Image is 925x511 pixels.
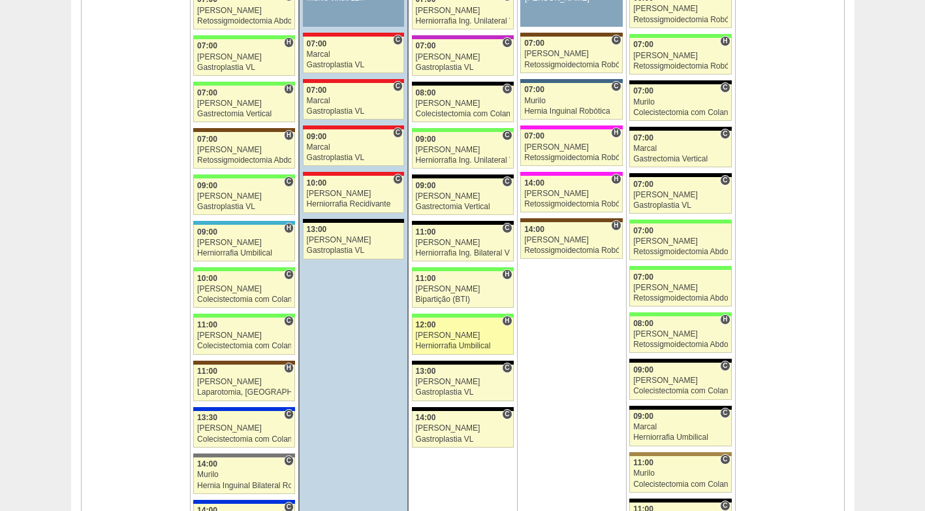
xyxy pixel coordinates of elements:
a: C 09:00 [PERSON_NAME] Herniorrafia Ing. Unilateral VL [412,132,514,169]
span: Consultório [720,454,730,465]
div: Key: Maria Braido [412,35,514,39]
span: 07:00 [197,88,217,97]
a: C 13:00 [PERSON_NAME] Gastroplastia VL [412,365,514,401]
span: 09:00 [633,365,653,374]
div: Gastrectomia Vertical [416,203,510,211]
div: Murilo [524,97,619,105]
div: Key: Blanc [629,173,731,177]
div: Retossigmoidectomia Robótica [524,246,619,255]
a: C 11:00 [PERSON_NAME] Colecistectomia com Colangiografia VL [193,318,295,354]
span: Consultório [720,501,730,511]
a: H 11:00 [PERSON_NAME] Bipartição (BTI) [412,271,514,308]
div: Gastroplastia VL [307,107,401,116]
span: 13:30 [197,413,217,422]
div: Key: Assunção [303,33,404,37]
div: Retossigmoidectomia Abdominal VL [633,340,728,349]
div: Key: Santa Joana [193,128,295,132]
a: C 09:00 Marcal Gastroplastia VL [303,129,404,166]
span: Consultório [720,175,730,186]
span: Consultório [502,84,512,94]
a: 07:00 [PERSON_NAME] Retossigmoidectomia Abdominal VL [629,270,731,306]
span: Consultório [502,223,512,233]
div: [PERSON_NAME] [197,192,291,201]
span: 10:00 [197,274,217,283]
div: Gastrectomia Vertical [633,155,728,163]
span: Hospital [502,269,512,280]
div: Retossigmoidectomia Robótica [524,200,619,208]
div: Retossigmoidectomia Robótica [633,16,728,24]
a: C 09:00 [PERSON_NAME] Gastrectomia Vertical [412,178,514,215]
div: [PERSON_NAME] [416,146,510,154]
div: Marcal [633,423,728,431]
div: Key: São Luiz - Jabaquara [520,79,622,83]
div: Key: Brasil [193,267,295,271]
a: C 14:00 [PERSON_NAME] Gastroplastia VL [412,411,514,448]
div: Marcal [307,97,401,105]
div: Gastroplastia VL [633,201,728,210]
div: [PERSON_NAME] [197,146,291,154]
span: Consultório [502,363,512,373]
div: [PERSON_NAME] [416,99,510,108]
div: [PERSON_NAME] [197,53,291,61]
div: Key: Blanc [412,82,514,86]
div: [PERSON_NAME] [197,239,291,247]
a: C 11:00 Murilo Colecistectomia com Colangiografia VL [629,456,731,493]
span: Consultório [502,409,512,420]
span: 07:00 [524,131,544,140]
a: C 13:30 [PERSON_NAME] Colecistectomia com Colangiografia VL [193,411,295,448]
div: Retossigmoidectomia Abdominal VL [633,294,728,303]
div: Key: Blanc [412,174,514,178]
span: 09:00 [416,135,436,144]
div: Key: Blanc [629,406,731,410]
span: 07:00 [307,86,327,95]
a: C 09:00 [PERSON_NAME] Colecistectomia com Colangiografia VL [629,363,731,399]
div: Key: Brasil [193,314,295,318]
a: H 07:00 [PERSON_NAME] Gastrectomia Vertical [193,86,295,122]
div: Colecistectomia com Colangiografia VL [633,387,728,395]
div: Key: Blanc [629,127,731,131]
span: 13:00 [307,225,327,234]
div: Marcal [307,50,401,59]
div: [PERSON_NAME] [197,99,291,108]
div: [PERSON_NAME] [633,52,728,60]
span: Consultório [502,176,512,187]
div: Retossigmoidectomia Robótica [524,61,619,69]
a: H 12:00 [PERSON_NAME] Herniorrafia Umbilical [412,318,514,354]
a: H 11:00 [PERSON_NAME] Laparotomia, [GEOGRAPHIC_DATA], Drenagem, Bridas [193,365,295,401]
div: Key: Blanc [412,361,514,365]
a: C 08:00 [PERSON_NAME] Colecistectomia com Colangiografia VL [412,86,514,122]
div: Gastroplastia VL [416,63,510,72]
div: [PERSON_NAME] [416,239,510,247]
div: [PERSON_NAME] [197,285,291,293]
div: Key: Pro Matre [520,125,622,129]
div: Key: Brasil [629,312,731,316]
div: Key: Santa Joana [520,218,622,222]
a: C 10:00 [PERSON_NAME] Herniorrafia Recidivante [303,176,404,212]
div: [PERSON_NAME] [633,284,728,292]
span: Hospital [720,36,730,46]
div: Marcal [307,143,401,152]
div: Key: Brasil [193,82,295,86]
div: [PERSON_NAME] [307,236,401,244]
div: Key: São Luiz - Itaim [193,407,295,411]
div: Laparotomia, [GEOGRAPHIC_DATA], Drenagem, Bridas [197,388,291,397]
div: Key: Brasil [629,266,731,270]
div: Gastroplastia VL [197,203,291,211]
div: Murilo [633,98,728,107]
span: Consultório [720,82,730,93]
span: Consultório [611,81,621,91]
span: Consultório [393,174,403,184]
div: [PERSON_NAME] [633,191,728,199]
div: Gastroplastia VL [416,435,510,444]
div: Herniorrafia Umbilical [633,433,728,442]
span: 11:00 [633,458,653,467]
div: Key: Neomater [193,221,295,225]
div: Gastroplastia VL [197,63,291,72]
div: Hernia Inguinal Robótica [524,107,619,116]
div: Gastroplastia VL [307,61,401,69]
span: 07:00 [307,39,327,48]
span: Consultório [720,361,730,371]
div: [PERSON_NAME] [416,7,510,15]
div: [PERSON_NAME] [524,190,619,198]
div: [PERSON_NAME] [416,424,510,433]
